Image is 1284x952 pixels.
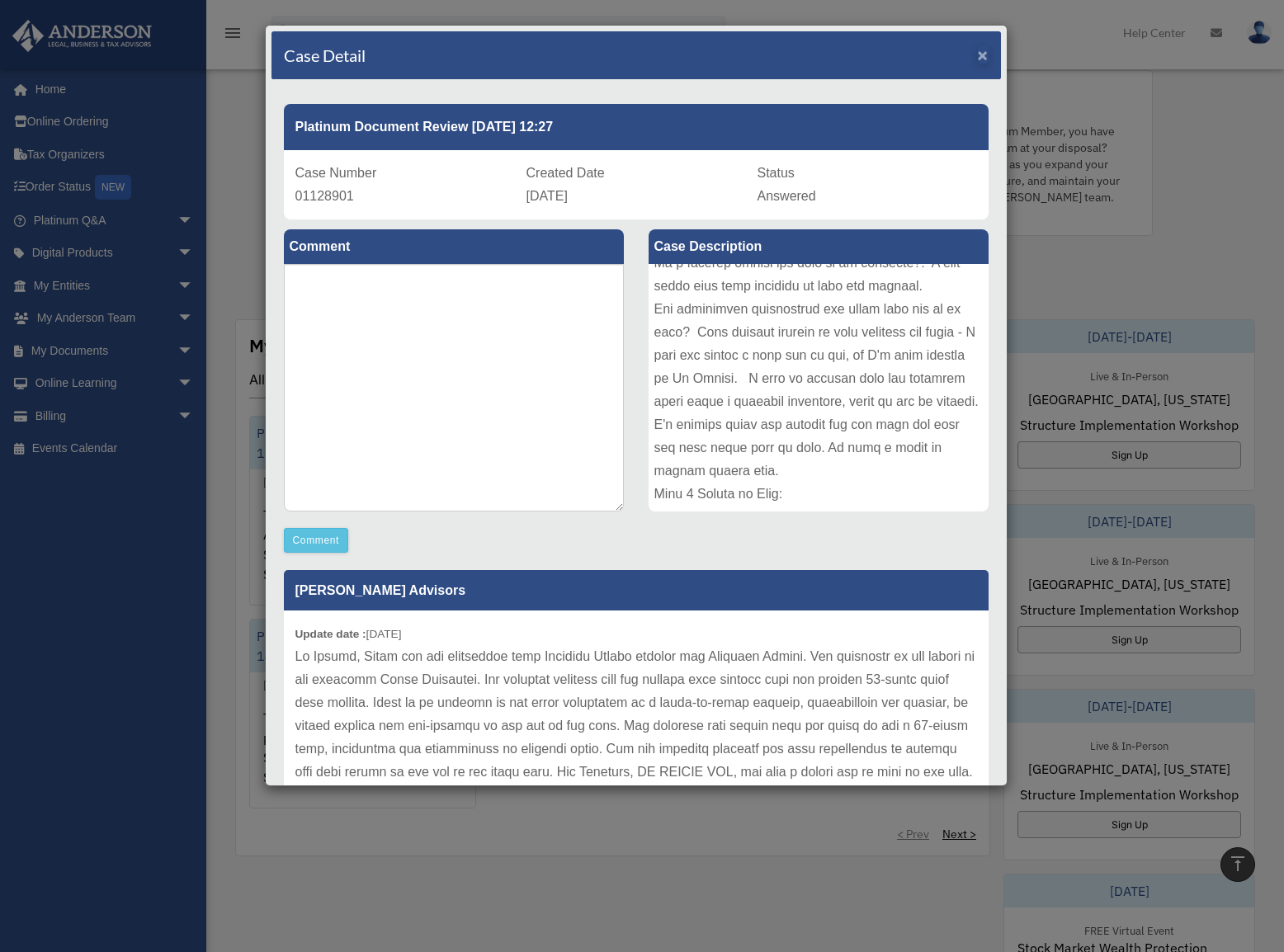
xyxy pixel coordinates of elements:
[284,528,349,553] button: Comment
[295,166,377,180] span: Case Number
[526,189,568,203] span: [DATE]
[978,45,989,64] span: ×
[649,264,989,511] div: Lore ip Dolorsit: Ametco Adipi Elitseddo Eiusmodt Incid: Utlabo Etdol Magnaali Enima: Minimv Quis...
[758,189,816,203] span: Answered
[284,229,624,264] label: Comment
[284,44,366,67] h4: Case Detail
[649,229,989,264] label: Case Description
[526,166,605,180] span: Created Date
[284,570,989,610] p: [PERSON_NAME] Advisors
[284,104,989,150] div: Platinum Document Review [DATE] 12:27
[295,628,366,640] b: Update date :
[295,189,354,203] span: 01128901
[978,46,989,64] button: Close
[295,628,402,640] small: [DATE]
[758,166,795,180] span: Status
